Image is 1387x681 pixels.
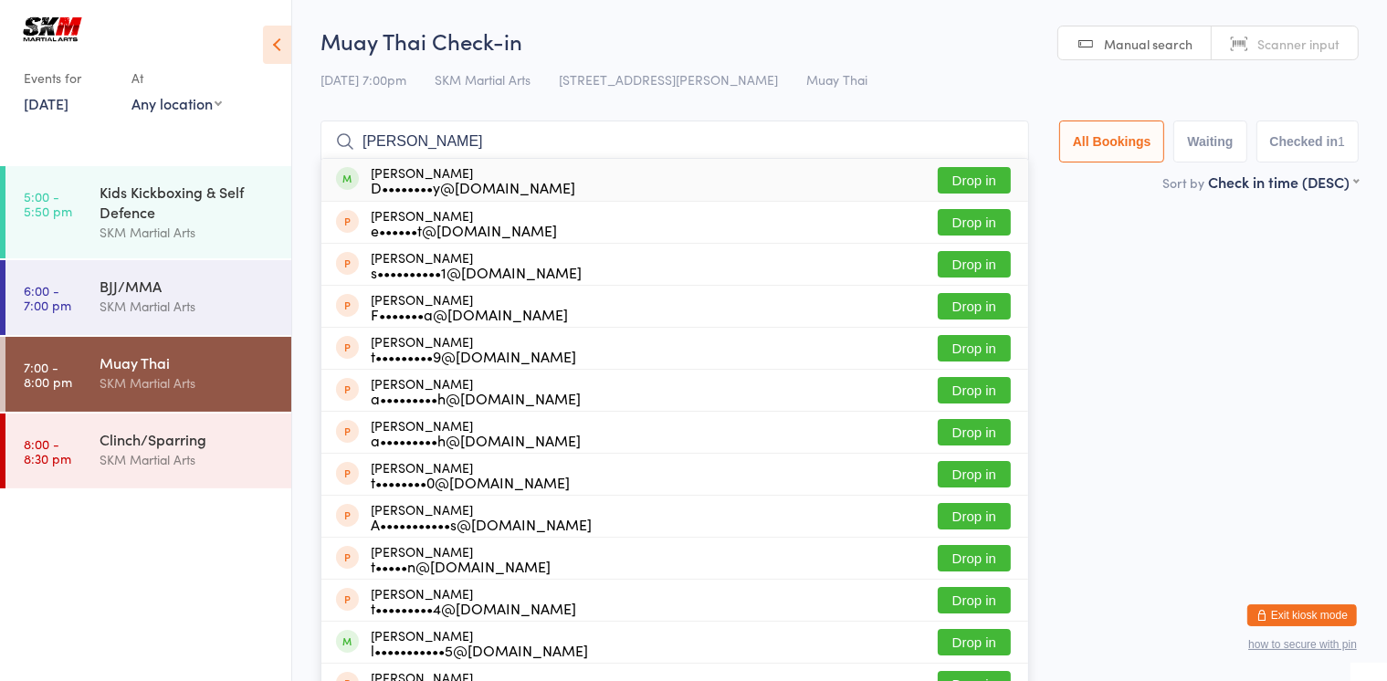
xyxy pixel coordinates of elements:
div: [PERSON_NAME] [371,628,588,657]
div: SKM Martial Arts [100,222,276,243]
time: 6:00 - 7:00 pm [24,283,71,312]
button: how to secure with pin [1248,638,1357,651]
div: t•••••••••9@[DOMAIN_NAME] [371,349,576,363]
a: 6:00 -7:00 pmBJJ/MMASKM Martial Arts [5,260,291,335]
button: Drop in [938,251,1011,278]
div: Kids Kickboxing & Self Defence [100,182,276,222]
button: Checked in1 [1256,120,1360,162]
div: [PERSON_NAME] [371,165,575,194]
button: Drop in [938,419,1011,445]
div: e••••••t@[DOMAIN_NAME] [371,223,557,237]
div: BJJ/MMA [100,276,276,296]
a: 7:00 -8:00 pmMuay ThaiSKM Martial Arts [5,337,291,412]
div: SKM Martial Arts [100,372,276,393]
div: [PERSON_NAME] [371,502,592,531]
button: Waiting [1173,120,1246,162]
a: 5:00 -5:50 pmKids Kickboxing & Self DefenceSKM Martial Arts [5,166,291,258]
button: Drop in [938,545,1011,571]
button: All Bookings [1059,120,1165,162]
img: SKM Martial Arts [18,14,87,45]
button: Drop in [938,587,1011,613]
div: t••••••••0@[DOMAIN_NAME] [371,475,570,489]
div: [PERSON_NAME] [371,418,581,447]
a: [DATE] [24,93,68,113]
div: Check in time (DESC) [1208,172,1359,192]
span: SKM Martial Arts [435,70,531,89]
div: Clinch/Sparring [100,429,276,449]
div: t•••••••••4@[DOMAIN_NAME] [371,601,576,615]
div: Events for [24,63,113,93]
span: Scanner input [1257,35,1340,53]
time: 7:00 - 8:00 pm [24,360,72,389]
div: 1 [1338,134,1345,149]
button: Drop in [938,167,1011,194]
div: a•••••••••h@[DOMAIN_NAME] [371,391,581,405]
button: Drop in [938,293,1011,320]
h2: Muay Thai Check-in [320,26,1359,56]
button: Drop in [938,335,1011,361]
div: [PERSON_NAME] [371,292,568,321]
input: Search [320,120,1029,162]
label: Sort by [1162,173,1204,192]
div: [PERSON_NAME] [371,460,570,489]
div: Any location [131,93,222,113]
div: [PERSON_NAME] [371,208,557,237]
button: Drop in [938,629,1011,655]
div: [PERSON_NAME] [371,586,576,615]
div: At [131,63,222,93]
button: Drop in [938,461,1011,487]
div: [PERSON_NAME] [371,250,582,279]
span: Manual search [1104,35,1193,53]
span: [DATE] 7:00pm [320,70,406,89]
span: Muay Thai [806,70,867,89]
time: 5:00 - 5:50 pm [24,189,72,218]
div: SKM Martial Arts [100,296,276,317]
div: Muay Thai [100,352,276,372]
div: D••••••••y@[DOMAIN_NAME] [371,180,575,194]
div: [PERSON_NAME] [371,544,551,573]
a: 8:00 -8:30 pmClinch/SparringSKM Martial Arts [5,414,291,488]
button: Drop in [938,377,1011,403]
div: [PERSON_NAME] [371,376,581,405]
div: [PERSON_NAME] [371,334,576,363]
span: [STREET_ADDRESS][PERSON_NAME] [559,70,778,89]
div: SKM Martial Arts [100,449,276,470]
div: F•••••••a@[DOMAIN_NAME] [371,307,568,321]
div: a•••••••••h@[DOMAIN_NAME] [371,433,581,447]
button: Drop in [938,503,1011,529]
div: A•••••••••••s@[DOMAIN_NAME] [371,517,592,531]
time: 8:00 - 8:30 pm [24,436,71,466]
button: Exit kiosk mode [1247,604,1357,626]
div: l•••••••••••5@[DOMAIN_NAME] [371,643,588,657]
button: Drop in [938,209,1011,236]
div: s••••••••••1@[DOMAIN_NAME] [371,265,582,279]
div: t•••••n@[DOMAIN_NAME] [371,559,551,573]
